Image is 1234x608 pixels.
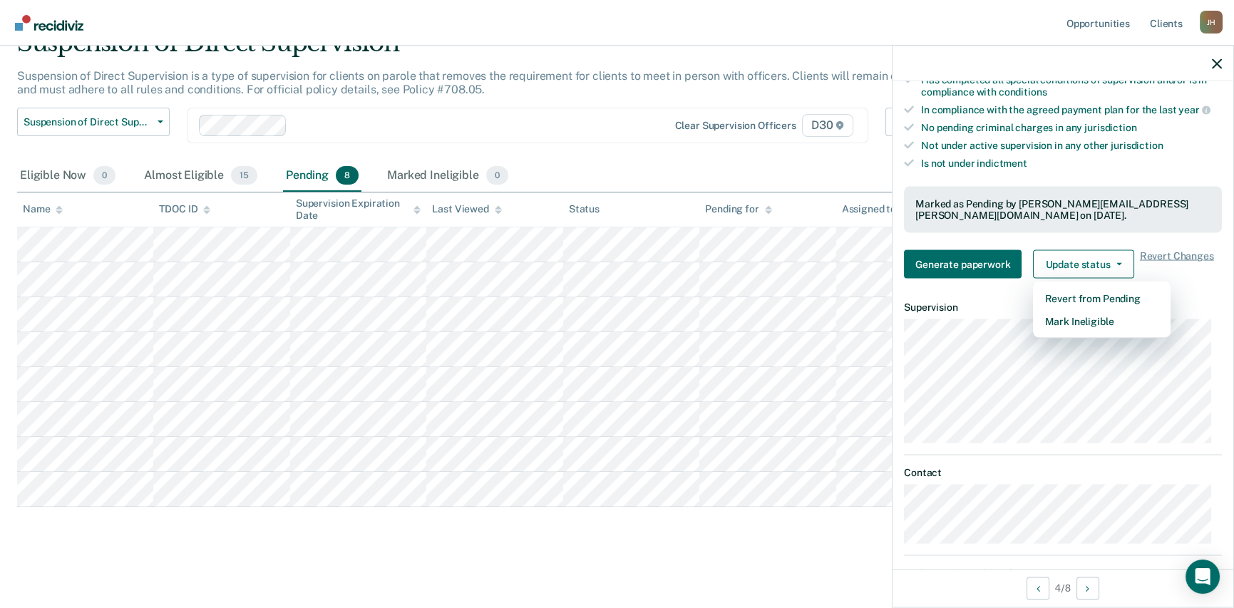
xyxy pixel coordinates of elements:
dt: Probation Special Conditions [904,567,1222,579]
div: In compliance with the agreed payment plan for the last [921,103,1222,116]
span: Revert Changes [1140,250,1214,279]
div: J H [1200,11,1223,34]
div: Marked as Pending by [PERSON_NAME][EMAIL_ADDRESS][PERSON_NAME][DOMAIN_NAME] on [DATE]. [915,197,1210,222]
div: Pending [283,160,361,192]
div: Assigned to [842,203,909,215]
button: Previous Opportunity [1027,577,1049,599]
div: Status [569,203,600,215]
div: Is not under [921,157,1222,169]
div: TDOC ID [159,203,210,215]
div: 4 / 8 [893,569,1233,607]
button: Profile dropdown button [1200,11,1223,34]
span: D30 [802,114,853,137]
span: 0 [486,166,508,185]
img: Recidiviz [15,15,83,31]
div: Almost Eligible [141,160,260,192]
dt: Contact [904,467,1222,479]
span: jurisdiction [1111,139,1163,150]
div: Supervision Expiration Date [296,197,421,222]
button: Update status [1033,250,1133,279]
a: Navigate to form link [904,250,1027,279]
div: Open Intercom Messenger [1186,560,1220,594]
span: Suspension of Direct Supervision [24,116,152,128]
div: No pending criminal charges in any [921,122,1222,134]
div: Pending for [705,203,771,215]
div: Marked Ineligible [384,160,511,192]
span: 15 [231,166,257,185]
span: conditions [999,86,1047,97]
div: Suspension of Direct Supervision [17,29,942,69]
div: Name [23,203,63,215]
button: Revert from Pending [1033,287,1171,310]
div: Eligible Now [17,160,118,192]
button: Mark Ineligible [1033,310,1171,333]
button: Next Opportunity [1076,577,1099,599]
span: indictment [977,157,1027,168]
div: Has completed all special conditions of supervision and/or is in compliance with [921,74,1222,98]
span: 0 [93,166,115,185]
div: Not under active supervision in any other [921,139,1222,151]
button: Generate paperwork [904,250,1022,279]
div: Last Viewed [432,203,501,215]
span: 8 [336,166,359,185]
div: Clear supervision officers [674,120,796,132]
span: year [1178,104,1210,115]
span: jurisdiction [1084,122,1136,133]
dt: Supervision [904,302,1222,314]
p: Suspension of Direct Supervision is a type of supervision for clients on parole that removes the ... [17,69,940,96]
